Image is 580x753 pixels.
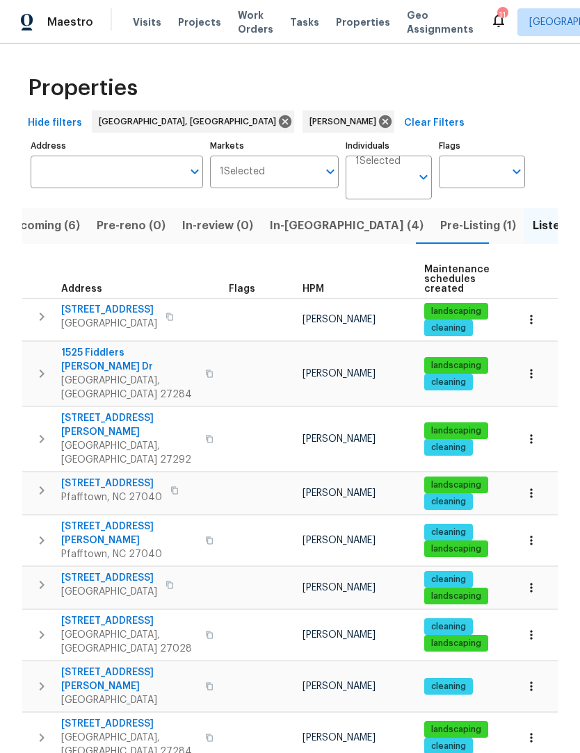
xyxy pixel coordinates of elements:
[61,374,197,402] span: [GEOGRAPHIC_DATA], [GEOGRAPHIC_DATA] 27284
[61,665,197,693] span: [STREET_ADDRESS][PERSON_NAME]
[47,15,93,29] span: Maestro
[303,284,324,294] span: HPM
[426,306,487,317] span: landscaping
[303,733,376,743] span: [PERSON_NAME]
[61,317,157,331] span: [GEOGRAPHIC_DATA]
[270,216,424,235] span: In-[GEOGRAPHIC_DATA] (4)
[303,536,376,545] span: [PERSON_NAME]
[497,8,507,22] div: 11
[28,115,82,132] span: Hide filters
[61,439,197,467] span: [GEOGRAPHIC_DATA], [GEOGRAPHIC_DATA] 27292
[440,216,516,235] span: Pre-Listing (1)
[303,110,394,133] div: [PERSON_NAME]
[303,369,376,379] span: [PERSON_NAME]
[61,284,102,294] span: Address
[61,585,157,599] span: [GEOGRAPHIC_DATA]
[426,638,487,649] span: landscaping
[426,590,487,602] span: landscaping
[355,156,401,167] span: 1 Selected
[426,724,487,736] span: landscaping
[426,740,472,752] span: cleaning
[303,583,376,593] span: [PERSON_NAME]
[28,81,138,95] span: Properties
[321,162,340,181] button: Open
[426,322,472,334] span: cleaning
[61,571,157,585] span: [STREET_ADDRESS]
[61,614,197,628] span: [STREET_ADDRESS]
[61,303,157,317] span: [STREET_ADDRESS]
[61,346,197,374] span: 1525 Fiddlers [PERSON_NAME] Dr
[414,167,433,187] button: Open
[178,15,221,29] span: Projects
[303,434,376,444] span: [PERSON_NAME]
[133,15,161,29] span: Visits
[61,693,197,707] span: [GEOGRAPHIC_DATA]
[31,142,203,150] label: Address
[426,621,472,633] span: cleaning
[398,110,470,136] button: Clear Filters
[426,527,472,538] span: cleaning
[426,574,472,586] span: cleaning
[61,477,162,490] span: [STREET_ADDRESS]
[61,547,197,561] span: Pfafftown, NC 27040
[303,488,376,498] span: [PERSON_NAME]
[303,681,376,691] span: [PERSON_NAME]
[407,8,474,36] span: Geo Assignments
[426,479,487,491] span: landscaping
[290,17,319,27] span: Tasks
[426,376,472,388] span: cleaning
[22,110,88,136] button: Hide filters
[182,216,253,235] span: In-review (0)
[303,630,376,640] span: [PERSON_NAME]
[99,115,282,129] span: [GEOGRAPHIC_DATA], [GEOGRAPHIC_DATA]
[507,162,526,181] button: Open
[426,425,487,437] span: landscaping
[346,142,432,150] label: Individuals
[309,115,382,129] span: [PERSON_NAME]
[336,15,390,29] span: Properties
[426,360,487,372] span: landscaping
[61,628,197,656] span: [GEOGRAPHIC_DATA], [GEOGRAPHIC_DATA] 27028
[210,142,339,150] label: Markets
[238,8,273,36] span: Work Orders
[426,442,472,454] span: cleaning
[424,265,490,294] span: Maintenance schedules created
[229,284,255,294] span: Flags
[61,717,197,731] span: [STREET_ADDRESS]
[426,681,472,693] span: cleaning
[426,496,472,508] span: cleaning
[439,142,525,150] label: Flags
[185,162,204,181] button: Open
[303,315,376,324] span: [PERSON_NAME]
[220,166,265,178] span: 1 Selected
[61,490,162,504] span: Pfafftown, NC 27040
[426,543,487,555] span: landscaping
[97,216,166,235] span: Pre-reno (0)
[5,216,80,235] span: Upcoming (6)
[404,115,465,132] span: Clear Filters
[61,411,197,439] span: [STREET_ADDRESS][PERSON_NAME]
[61,520,197,547] span: [STREET_ADDRESS][PERSON_NAME]
[92,110,294,133] div: [GEOGRAPHIC_DATA], [GEOGRAPHIC_DATA]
